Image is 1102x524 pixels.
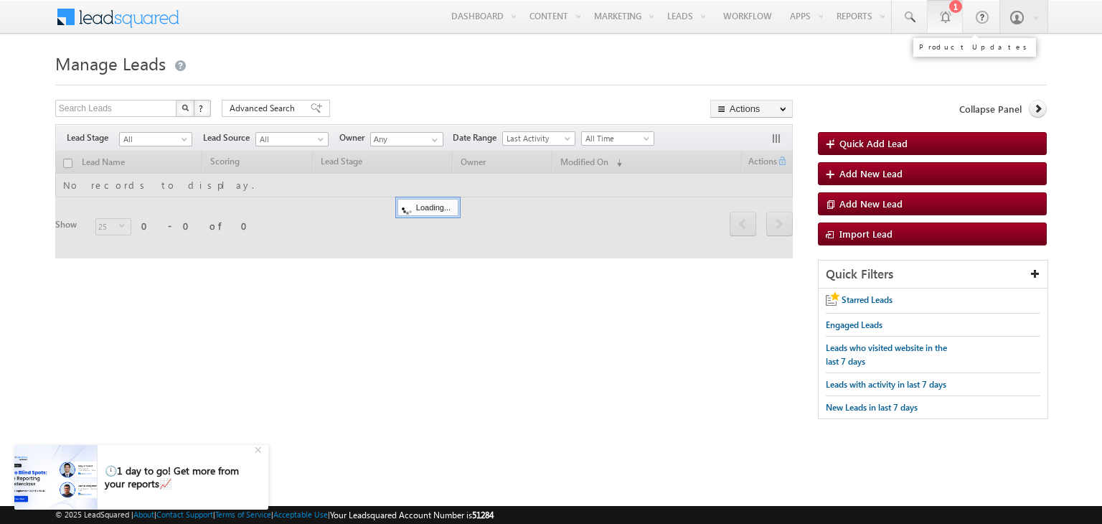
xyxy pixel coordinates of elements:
[14,445,97,510] img: pictures
[503,132,571,145] span: Last Activity
[959,103,1022,116] span: Collapse Panel
[67,131,119,144] span: Lead Stage
[215,510,271,519] a: Terms of Service
[839,137,908,149] span: Quick Add Lead
[842,294,893,305] span: Starred Leads
[119,132,192,146] a: All
[156,510,213,519] a: Contact Support
[133,510,154,519] a: About
[826,342,947,367] span: Leads who visited website in the last 7 days
[55,52,166,75] span: Manage Leads
[203,131,255,144] span: Lead Source
[819,261,1047,289] div: Quick Filters
[55,508,494,522] span: © 2025 LeadSquared | | | | |
[273,510,328,519] a: Acceptable Use
[839,167,903,179] span: Add New Lead
[194,100,211,117] button: ?
[839,228,893,240] span: Import Lead
[826,319,882,330] span: Engaged Leads
[424,133,442,147] a: Show All Items
[397,199,458,216] div: Loading...
[826,402,918,413] span: New Leads in last 7 days
[330,510,494,520] span: Your Leadsquared Account Number is
[370,132,443,146] input: Type to Search
[453,131,502,144] span: Date Range
[919,42,1030,51] div: Product Updates
[839,197,903,210] span: Add New Lead
[581,131,654,146] a: All Time
[255,132,329,146] a: All
[105,464,253,490] div: 🕛1 day to go! Get more from your reports📈
[251,440,268,457] div: +
[182,104,189,111] img: Search
[710,100,793,118] button: Actions
[230,102,299,115] span: Advanced Search
[256,133,324,146] span: All
[120,133,188,146] span: All
[502,131,575,146] a: Last Activity
[472,510,494,520] span: 51284
[339,131,370,144] span: Owner
[826,379,946,390] span: Leads with activity in last 7 days
[199,102,205,114] span: ?
[582,132,650,145] span: All Time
